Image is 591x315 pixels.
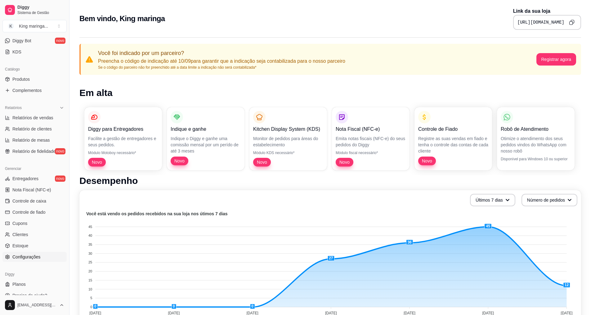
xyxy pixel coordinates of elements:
button: Copy to clipboard [567,17,577,27]
a: Produtos [2,74,67,84]
a: Controle de caixa [2,196,67,206]
span: Novo [89,159,105,165]
button: Nota Fiscal (NFC-e)Emita notas fiscais (NFC-e) do seus pedidos do DiggyMódulo fiscal necessário*Novo [332,107,410,170]
p: Registre as suas vendas em fiado e tenha o controle das contas de cada cliente [418,135,488,154]
a: DiggySistema de Gestão [2,2,67,17]
span: Clientes [12,231,28,238]
span: Diggy Bot [12,38,31,44]
p: Otimize o atendimento dos seus pedidos vindos do WhatsApp com nosso robô [501,135,571,154]
span: Configurações [12,254,40,260]
tspan: 35 [88,243,92,246]
span: Estoque [12,243,28,249]
span: Complementos [12,87,42,94]
tspan: 0 [90,305,92,309]
tspan: 30 [88,252,92,255]
a: Complementos [2,85,67,95]
a: Diggy Botnovo [2,36,67,46]
span: Novo [419,158,435,164]
p: Monitor de pedidos para áreas do estabelecimento [253,135,323,148]
div: Gerenciar [2,164,67,174]
p: Facilite a gestão de entregadores e seus pedidos. [88,135,158,148]
span: Relatórios [5,105,22,110]
button: [EMAIL_ADDRESS][DOMAIN_NAME] [2,298,67,313]
span: Relatório de mesas [12,137,50,143]
div: Diggy [2,269,67,279]
p: Nota Fiscal (NFC-e) [336,126,406,133]
tspan: 10 [88,287,92,291]
p: Controle de Fiado [418,126,488,133]
button: Registrar agora [536,53,576,66]
a: Controle de fiado [2,207,67,217]
h1: Desempenho [79,175,581,186]
div: King maringa ... [19,23,48,29]
p: Diggy para Entregadores [88,126,158,133]
tspan: 15 [88,278,92,282]
p: Se o código do parceiro não for preenchido até a data limite a indicação não será contabilizada* [98,65,345,70]
p: Robô de Atendimento [501,126,571,133]
a: Relatórios de vendas [2,113,67,123]
a: Relatório de fidelidadenovo [2,146,67,156]
p: Emita notas fiscais (NFC-e) do seus pedidos do Diggy [336,135,406,148]
a: Entregadoresnovo [2,174,67,184]
p: Módulo fiscal necessário* [336,150,406,155]
p: Indique o Diggy e ganhe uma comissão mensal por um perído de até 3 meses [171,135,241,154]
span: Novo [337,159,352,165]
p: Módulo KDS necessário* [253,150,323,155]
h1: Em alta [79,87,581,98]
span: K [8,23,14,29]
text: Você está vendo os pedidos recebidos na sua loja nos útimos 7 dias [86,211,228,216]
span: Controle de fiado [12,209,46,215]
p: Preencha o código de indicação até 10/09 para garantir que a indicação seja contabilizada para o ... [98,57,345,65]
a: Planos [2,279,67,289]
p: Disponível para Windows 10 ou superior [501,157,571,162]
p: Kitchen Display System (KDS) [253,126,323,133]
a: KDS [2,47,67,57]
a: Estoque [2,241,67,251]
span: Diggy [17,5,64,10]
pre: [URL][DOMAIN_NAME] [517,19,564,25]
span: Relatório de clientes [12,126,52,132]
span: [EMAIL_ADDRESS][DOMAIN_NAME] [17,303,57,308]
span: Nota Fiscal (NFC-e) [12,187,51,193]
span: KDS [12,49,21,55]
span: Controle de caixa [12,198,46,204]
span: Novo [172,158,187,164]
button: Últimos 7 dias [470,194,515,206]
div: Catálogo [2,64,67,74]
a: Relatório de clientes [2,124,67,134]
span: Entregadores [12,176,38,182]
a: Precisa de ajuda? [2,290,67,300]
p: Indique e ganhe [171,126,241,133]
tspan: 25 [88,260,92,264]
p: Link da sua loja [513,7,581,15]
button: Indique e ganheIndique o Diggy e ganhe uma comissão mensal por um perído de até 3 mesesNovo [167,107,244,170]
span: Produtos [12,76,30,82]
a: Relatório de mesas [2,135,67,145]
tspan: 5 [90,296,92,300]
tspan: 40 [88,234,92,237]
a: Nota Fiscal (NFC-e) [2,185,67,195]
button: Controle de FiadoRegistre as suas vendas em fiado e tenha o controle das contas de cada clienteNovo [414,107,492,170]
tspan: 20 [88,269,92,273]
button: Diggy para EntregadoresFacilite a gestão de entregadores e seus pedidos.Módulo Motoboy necessário... [84,107,162,170]
span: Relatórios de vendas [12,115,53,121]
button: Select a team [2,20,67,32]
span: Planos [12,281,26,287]
p: Módulo Motoboy necessário* [88,150,158,155]
button: Robô de AtendimentoOtimize o atendimento dos seus pedidos vindos do WhatsApp com nosso robôDispon... [497,107,575,170]
a: Clientes [2,230,67,240]
span: Sistema de Gestão [17,10,64,15]
a: Configurações [2,252,67,262]
span: Precisa de ajuda? [12,292,47,299]
span: Cupons [12,220,27,226]
h2: Bem vindo, King maringa [79,14,165,24]
tspan: 45 [88,225,92,229]
span: Novo [254,159,270,165]
a: Cupons [2,218,67,228]
span: Relatório de fidelidade [12,148,56,154]
button: Número de pedidos [522,194,577,206]
p: Você foi indicado por um parceiro? [98,49,345,57]
button: Kitchen Display System (KDS)Monitor de pedidos para áreas do estabelecimentoMódulo KDS necessário... [249,107,327,170]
